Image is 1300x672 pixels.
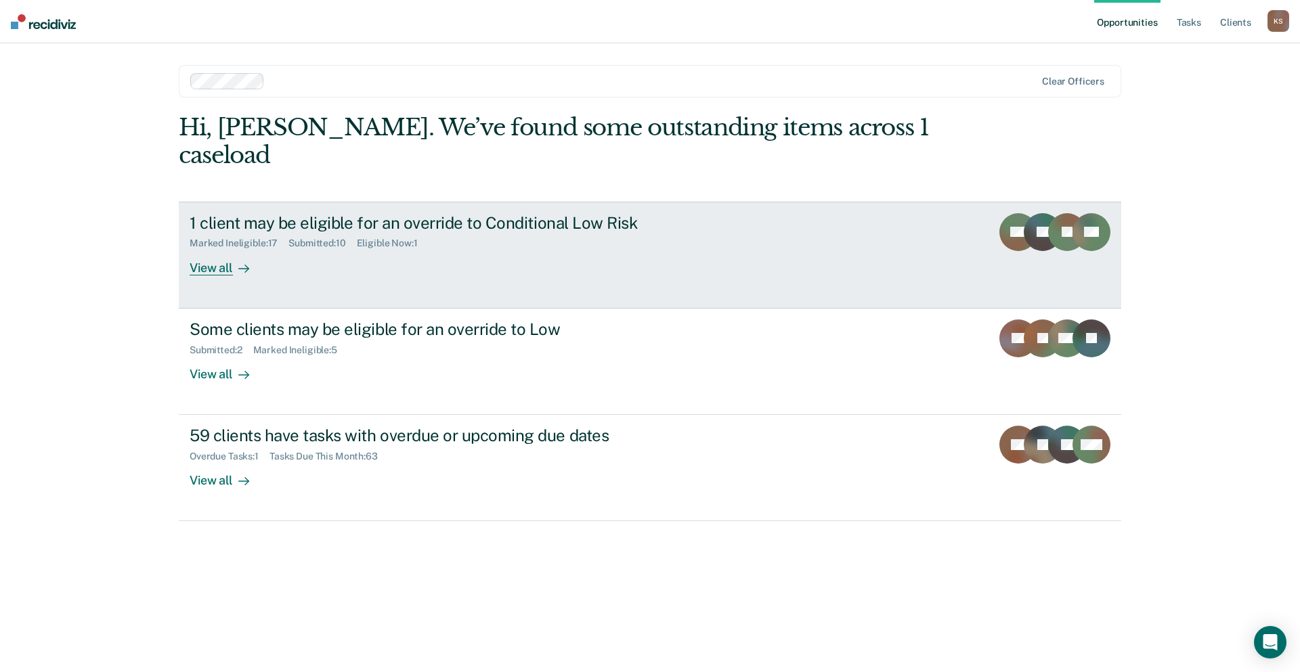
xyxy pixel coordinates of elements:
[190,462,265,489] div: View all
[1267,10,1289,32] div: K S
[1267,10,1289,32] button: KS
[190,451,269,462] div: Overdue Tasks : 1
[190,344,253,356] div: Submitted : 2
[11,14,76,29] img: Recidiviz
[190,249,265,275] div: View all
[190,355,265,382] div: View all
[253,344,348,356] div: Marked Ineligible : 5
[269,451,389,462] div: Tasks Due This Month : 63
[190,319,665,339] div: Some clients may be eligible for an override to Low
[179,309,1121,415] a: Some clients may be eligible for an override to LowSubmitted:2Marked Ineligible:5View all
[190,213,665,233] div: 1 client may be eligible for an override to Conditional Low Risk
[179,202,1121,309] a: 1 client may be eligible for an override to Conditional Low RiskMarked Ineligible:17Submitted:10E...
[357,238,429,249] div: Eligible Now : 1
[288,238,356,249] div: Submitted : 10
[190,238,288,249] div: Marked Ineligible : 17
[1042,76,1104,87] div: Clear officers
[1254,626,1286,658] div: Open Intercom Messenger
[179,415,1121,521] a: 59 clients have tasks with overdue or upcoming due datesOverdue Tasks:1Tasks Due This Month:63Vie...
[179,114,933,169] div: Hi, [PERSON_NAME]. We’ve found some outstanding items across 1 caseload
[190,426,665,445] div: 59 clients have tasks with overdue or upcoming due dates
